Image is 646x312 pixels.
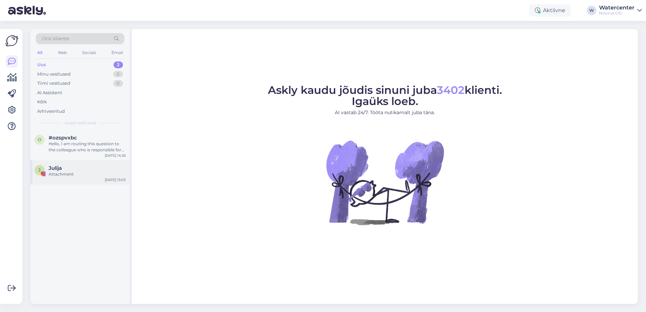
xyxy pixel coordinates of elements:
div: 2 [114,61,123,68]
span: o [38,137,41,142]
div: Attachment [49,171,126,177]
span: 3402 [437,83,465,97]
div: W [587,6,596,15]
span: Askly kaudu jõudis sinuni juba klienti. Igaüks loeb. [268,83,502,108]
div: 0 [113,71,123,78]
div: [DATE] 14:26 [105,153,126,158]
div: Aktiivne [529,4,571,17]
span: J [39,167,41,173]
img: Askly Logo [5,34,18,47]
span: #ozspvxbc [49,135,77,141]
div: Tiimi vestlused [37,80,70,87]
div: [DATE] 13:03 [105,177,126,182]
div: 0 [113,80,123,87]
span: Uued vestlused [65,120,96,126]
div: Hello, I am routing this question to the colleague who is responsible for this topic. The reply m... [49,141,126,153]
div: Noorus OÜ [599,10,635,16]
span: Julija [49,165,62,171]
span: Otsi kliente [42,35,69,42]
div: Web [56,48,68,57]
div: Arhiveeritud [37,108,65,115]
div: Uus [37,61,46,68]
img: No Chat active [324,122,446,243]
div: Watercenter [599,5,635,10]
div: All [36,48,44,57]
div: Minu vestlused [37,71,71,78]
a: WatercenterNoorus OÜ [599,5,642,16]
p: AI vastab 24/7. Tööta nutikamalt juba täna. [268,109,502,116]
div: Socials [81,48,97,57]
div: Kõik [37,99,47,105]
div: AI Assistent [37,89,62,96]
div: Email [110,48,124,57]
